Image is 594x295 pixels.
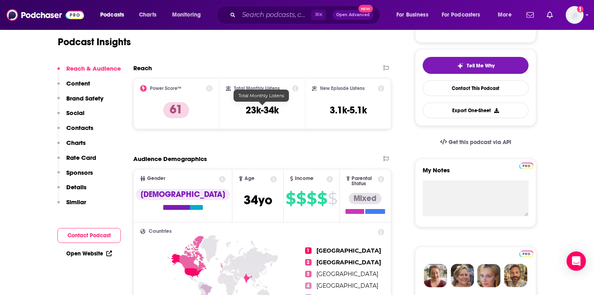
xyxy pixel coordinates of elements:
p: Content [66,80,90,87]
button: Reach & Audience [57,65,121,80]
a: Charts [134,8,161,21]
p: Brand Safety [66,94,103,102]
span: 34 yo [244,192,272,208]
input: Search podcasts, credits, & more... [239,8,311,21]
button: open menu [166,8,211,21]
span: Monitoring [172,9,201,21]
div: Search podcasts, credits, & more... [224,6,388,24]
span: Parental Status [352,176,376,186]
a: Show notifications dropdown [523,8,537,22]
span: Age [244,176,255,181]
button: Details [57,183,86,198]
button: Open AdvancedNew [333,10,373,20]
div: [DEMOGRAPHIC_DATA] [136,189,230,200]
span: Open Advanced [336,13,370,17]
h2: Reach [133,64,152,72]
div: Mixed [349,193,381,204]
a: Open Website [66,250,112,257]
span: $ [296,192,306,205]
img: Sydney Profile [424,264,447,287]
button: Contacts [57,124,93,139]
span: $ [307,192,316,205]
svg: Add a profile image [577,6,583,13]
a: Contact This Podcast [423,80,529,96]
span: [GEOGRAPHIC_DATA] [316,259,381,266]
p: Details [66,183,86,191]
span: For Podcasters [442,9,480,21]
button: Show profile menu [566,6,583,24]
button: Brand Safety [57,94,103,109]
button: Rate Card [57,154,96,169]
span: [GEOGRAPHIC_DATA] [316,282,378,289]
span: Get this podcast via API [449,139,511,146]
span: Total Monthly Listens [238,93,284,98]
button: Contact Podcast [57,228,121,243]
label: My Notes [423,166,529,180]
a: Pro website [519,249,533,257]
span: Countries [149,229,172,234]
h3: 23k-34k [246,104,279,116]
p: 61 [163,102,189,118]
a: Get this podcast via API [434,132,518,152]
span: Charts [139,9,156,21]
button: Similar [57,198,86,213]
h2: Power Score™ [150,86,181,91]
span: New [358,5,373,13]
span: ⌘ K [311,10,326,20]
a: Show notifications dropdown [543,8,556,22]
img: Podchaser - Follow, Share and Rate Podcasts [6,7,84,23]
img: Podchaser Pro [519,251,533,257]
p: Contacts [66,124,93,132]
span: $ [328,192,337,205]
h2: Audience Demographics [133,155,207,163]
a: Pro website [519,161,533,169]
p: Reach & Audience [66,65,121,72]
h1: Podcast Insights [58,36,131,48]
span: 3 [305,271,312,277]
span: Podcasts [100,9,124,21]
button: Sponsors [57,169,93,184]
span: [GEOGRAPHIC_DATA] [316,270,378,278]
button: Export One-Sheet [423,103,529,118]
span: $ [286,192,295,205]
span: 1 [305,247,312,254]
div: Open Intercom Messenger [567,251,586,271]
button: Content [57,80,90,94]
img: tell me why sparkle [457,63,463,69]
span: Tell Me Why [467,63,495,69]
img: Jon Profile [504,264,527,287]
button: open menu [492,8,522,21]
h2: New Episode Listens [320,86,364,91]
button: open menu [95,8,135,21]
p: Sponsors [66,169,93,176]
button: tell me why sparkleTell Me Why [423,57,529,74]
h2: Total Monthly Listens [234,86,280,91]
p: Charts [66,139,86,146]
span: 2 [305,259,312,266]
p: Rate Card [66,154,96,161]
span: Logged in as TrevorC [566,6,583,24]
button: open menu [391,8,438,21]
img: User Profile [566,6,583,24]
p: Similar [66,198,86,206]
span: More [498,9,512,21]
p: Social [66,109,84,117]
span: [GEOGRAPHIC_DATA] [316,247,381,254]
img: Jules Profile [477,264,501,287]
button: Charts [57,139,86,154]
span: For Business [396,9,428,21]
span: Gender [147,176,165,181]
img: Podchaser Pro [519,163,533,169]
button: Social [57,109,84,124]
h3: 3.1k-5.1k [330,104,367,116]
span: Income [295,176,314,181]
span: 4 [305,282,312,289]
span: $ [317,192,327,205]
img: Barbara Profile [451,264,474,287]
button: open menu [436,8,492,21]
